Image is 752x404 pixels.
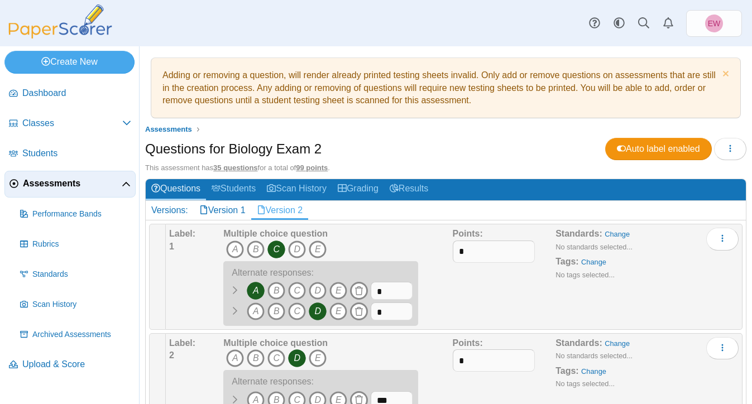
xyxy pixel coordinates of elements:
[4,51,135,73] a: Create New
[581,258,606,266] a: Change
[22,358,131,371] span: Upload & Score
[309,282,327,300] i: D
[22,117,122,129] span: Classes
[555,229,602,238] b: Standards:
[656,11,681,36] a: Alerts
[384,179,434,200] a: Results
[4,171,136,198] a: Assessments
[32,209,131,220] span: Performance Bands
[223,229,328,238] b: Multiple choice question
[32,239,131,250] span: Rubrics
[22,87,131,99] span: Dashboard
[226,241,244,258] i: A
[32,299,131,310] span: Scan History
[223,376,413,391] div: Alternate responses:
[309,302,327,320] i: D
[555,338,602,348] b: Standards:
[22,147,131,160] span: Students
[4,110,136,137] a: Classes
[329,302,347,320] i: E
[288,241,306,258] i: D
[617,144,700,153] span: Auto label enabled
[581,367,606,376] a: Change
[223,267,413,282] div: Alternate responses:
[247,282,265,300] i: A
[309,349,327,367] i: E
[145,140,322,158] h1: Questions for Biology Exam 2
[605,138,712,160] a: Auto label enabled
[555,366,578,376] b: Tags:
[288,302,306,320] i: C
[267,302,285,320] i: B
[267,349,285,367] i: C
[223,338,328,348] b: Multiple choice question
[16,231,136,258] a: Rubrics
[16,261,136,288] a: Standards
[555,352,633,360] small: No standards selected...
[206,179,261,200] a: Students
[169,338,195,348] b: Label:
[555,271,615,279] small: No tags selected...
[145,163,746,173] div: This assessment has for a total of .
[706,228,739,250] button: More options
[169,229,195,238] b: Label:
[720,69,729,81] a: Dismiss notice
[4,352,136,378] a: Upload & Score
[4,4,116,39] img: PaperScorer
[146,201,194,220] div: Versions:
[194,201,251,220] a: Version 1
[686,10,742,37] a: Erin Wiley
[16,291,136,318] a: Scan History
[23,177,122,190] span: Assessments
[453,338,483,348] b: Points:
[555,257,578,266] b: Tags:
[142,123,195,137] a: Assessments
[453,229,483,238] b: Points:
[16,321,136,348] a: Archived Assessments
[555,243,633,251] small: No standards selected...
[169,350,174,360] b: 2
[267,282,285,300] i: B
[226,349,244,367] i: A
[4,80,136,107] a: Dashboard
[288,349,306,367] i: D
[555,379,615,388] small: No tags selected...
[605,230,630,238] a: Change
[296,163,328,172] u: 99 points
[708,20,721,27] span: Erin Wiley
[146,179,206,200] a: Questions
[288,282,306,300] i: C
[605,339,630,348] a: Change
[267,241,285,258] i: C
[145,125,192,133] span: Assessments
[247,349,265,367] i: B
[247,241,265,258] i: B
[261,179,332,200] a: Scan History
[157,64,735,112] div: Adding or removing a question, will render already printed testing sheets invalid. Only add or re...
[4,141,136,167] a: Students
[251,201,309,220] a: Version 2
[32,329,131,340] span: Archived Assessments
[705,15,723,32] span: Erin Wiley
[309,241,327,258] i: E
[16,201,136,228] a: Performance Bands
[4,31,116,40] a: PaperScorer
[213,163,257,172] u: 35 questions
[247,302,265,320] i: A
[706,337,739,359] button: More options
[329,282,347,300] i: E
[32,269,131,280] span: Standards
[332,179,384,200] a: Grading
[169,242,174,251] b: 1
